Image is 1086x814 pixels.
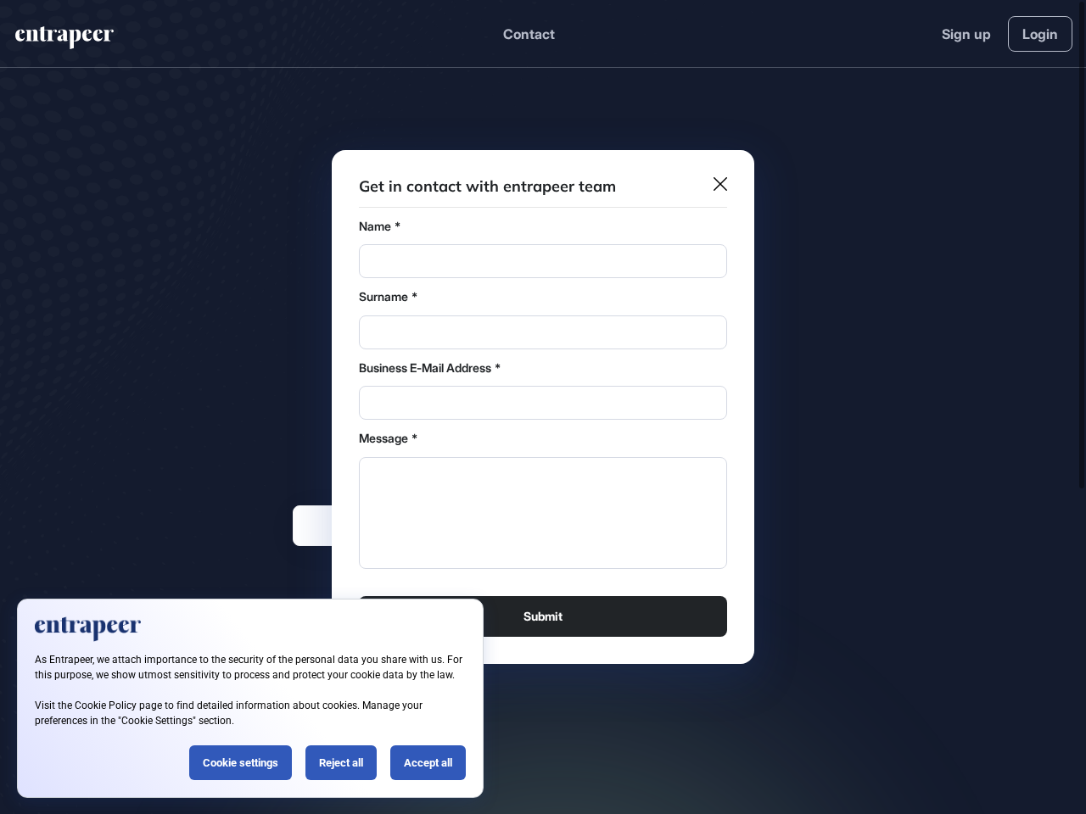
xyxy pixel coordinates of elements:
[359,288,408,305] label: Surname
[359,360,491,376] label: Business E-Mail Address
[359,596,727,637] button: Submit
[359,218,391,235] label: Name
[359,430,408,447] label: Message
[359,177,616,197] h3: Get in contact with entrapeer team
